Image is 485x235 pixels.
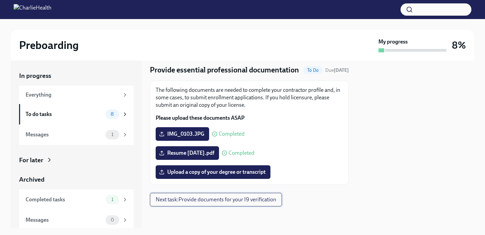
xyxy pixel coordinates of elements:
div: Everything [26,91,119,99]
a: Completed tasks1 [19,189,134,210]
label: Resume [DATE].pdf [156,146,219,160]
span: Completed [219,131,245,137]
strong: Please upload these documents ASAP [156,115,245,121]
div: Completed tasks [26,196,103,203]
span: Completed [229,150,254,156]
span: September 4th, 2025 08:00 [325,67,349,73]
label: Upload a copy of your degree or transcript [156,165,270,179]
a: Everything [19,86,134,104]
button: Next task:Provide documents for your I9 verification [150,193,282,206]
strong: My progress [378,38,408,46]
span: Next task : Provide documents for your I9 verification [156,196,276,203]
a: Messages1 [19,124,134,145]
a: Messages0 [19,210,134,230]
div: Messages [26,216,103,224]
h4: Provide essential professional documentation [150,65,299,75]
span: To Do [303,68,323,73]
p: The following documents are needed to complete your contractor profile and, in some cases, to sub... [156,86,343,109]
div: For later [19,156,43,165]
img: CharlieHealth [14,4,51,15]
span: Upload a copy of your degree or transcript [160,169,266,175]
span: 1 [107,132,118,137]
span: 0 [107,217,118,222]
div: To do tasks [26,111,103,118]
a: For later [19,156,134,165]
h3: 8% [452,39,466,51]
a: To do tasks8 [19,104,134,124]
h2: Preboarding [19,38,79,52]
span: IMG_0103.JPG [160,131,204,137]
div: Messages [26,131,103,138]
a: In progress [19,71,134,80]
span: 8 [107,112,118,117]
a: Archived [19,175,134,184]
span: Due [325,67,349,73]
label: IMG_0103.JPG [156,127,209,141]
span: 1 [107,197,118,202]
span: Resume [DATE].pdf [160,150,214,156]
strong: [DATE] [334,67,349,73]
